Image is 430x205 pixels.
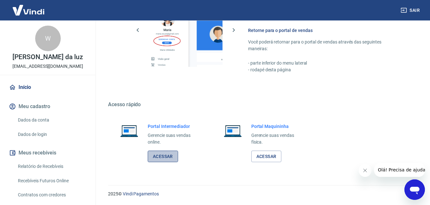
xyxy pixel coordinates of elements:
[248,39,399,52] p: Você poderá retornar para o portal de vendas através das seguintes maneiras:
[251,132,304,146] p: Gerencie suas vendas física.
[108,191,415,197] p: 2025 ©
[148,132,200,146] p: Gerencie suas vendas online.
[248,67,399,73] p: - rodapé desta página
[4,4,54,10] span: Olá! Precisa de ajuda?
[359,164,371,177] iframe: Fechar mensagem
[15,174,88,187] a: Recebíveis Futuros Online
[123,191,159,196] a: Vindi Pagamentos
[35,26,61,51] div: W
[8,0,49,20] img: Vindi
[15,188,88,201] a: Contratos com credores
[116,123,143,138] img: Imagem de um notebook aberto
[8,99,88,114] button: Meu cadastro
[404,179,425,200] iframe: Botão para abrir a janela de mensagens
[248,27,399,34] h6: Retorne para o portal de vendas
[251,151,282,162] a: Acessar
[108,101,415,108] h5: Acesso rápido
[8,146,88,160] button: Meus recebíveis
[374,163,425,177] iframe: Mensagem da empresa
[15,160,88,173] a: Relatório de Recebíveis
[399,4,422,16] button: Sair
[15,128,88,141] a: Dados de login
[251,123,304,130] h6: Portal Maquininha
[248,60,399,67] p: - parte inferior do menu lateral
[15,114,88,127] a: Dados da conta
[148,151,178,162] a: Acessar
[8,80,88,94] a: Início
[219,123,246,138] img: Imagem de um notebook aberto
[12,63,83,70] p: [EMAIL_ADDRESS][DOMAIN_NAME]
[12,54,83,60] p: [PERSON_NAME] da luz
[148,123,200,130] h6: Portal Intermediador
